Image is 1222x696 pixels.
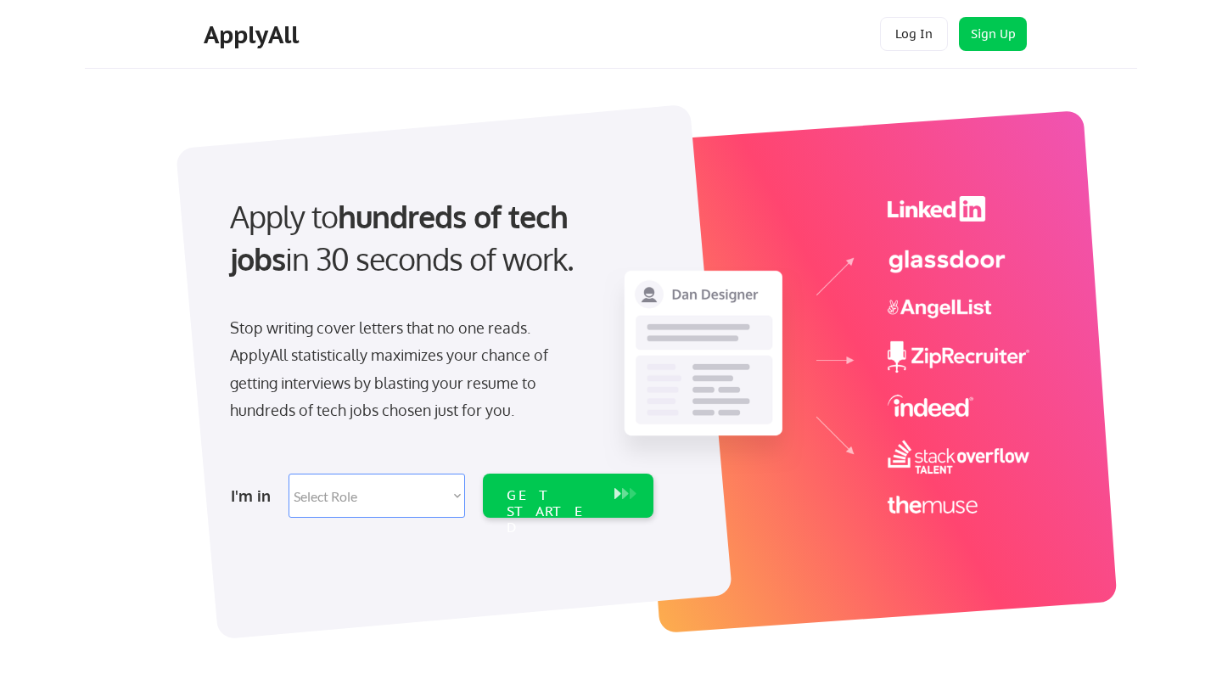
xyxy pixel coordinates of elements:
div: GET STARTED [507,487,597,536]
button: Log In [880,17,948,51]
button: Sign Up [959,17,1027,51]
strong: hundreds of tech jobs [230,197,575,278]
div: Apply to in 30 seconds of work. [230,195,647,281]
div: I'm in [231,482,278,509]
div: Stop writing cover letters that no one reads. ApplyAll statistically maximizes your chance of get... [230,314,579,424]
div: ApplyAll [204,20,304,49]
